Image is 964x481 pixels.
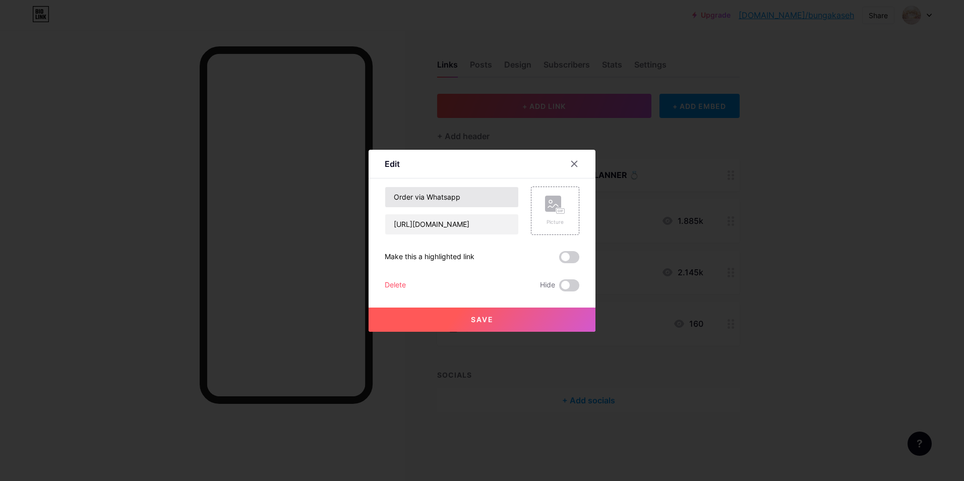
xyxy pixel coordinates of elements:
div: Picture [545,218,565,226]
div: Make this a highlighted link [385,251,474,263]
div: Delete [385,279,406,291]
span: Save [471,315,494,324]
div: Edit [385,158,400,170]
input: URL [385,214,518,234]
span: Hide [540,279,555,291]
input: Title [385,187,518,207]
button: Save [369,308,595,332]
